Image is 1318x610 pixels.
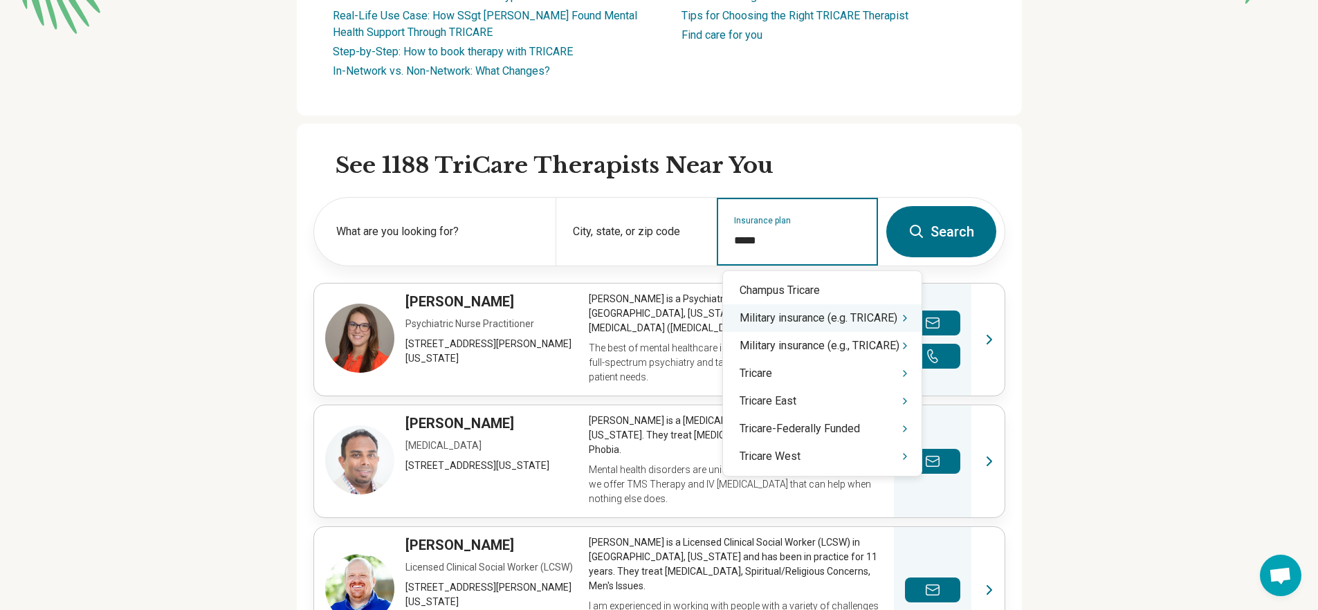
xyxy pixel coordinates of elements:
[333,64,550,77] a: In-Network vs. Non-Network: What Changes?
[905,311,960,335] button: Send a message
[723,332,922,360] div: Military insurance (e.g., TRICARE)
[681,9,908,22] a: Tips for Choosing the Right TRICARE Therapist
[905,344,960,369] button: Make a phone call
[723,277,922,470] div: Suggestions
[723,277,922,304] div: Champus Tricare
[723,415,922,443] div: Tricare-Federally Funded
[905,577,960,602] button: Send a message
[886,206,996,257] button: Search
[723,360,922,387] div: Tricare
[723,443,922,470] div: Tricare West
[333,45,573,58] a: Step-by-Step: How to book therapy with TRICARE
[336,151,1005,181] h2: See 1188 TriCare Therapists Near You
[723,387,922,415] div: Tricare East
[336,223,539,240] label: What are you looking for?
[905,449,960,474] button: Send a message
[723,304,922,332] div: Military insurance (e.g. TRICARE)
[681,28,762,41] a: Find care for you
[1260,555,1301,596] div: Open chat
[333,9,637,39] a: Real-Life Use Case: How SSgt [PERSON_NAME] Found Mental Health Support Through TRICARE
